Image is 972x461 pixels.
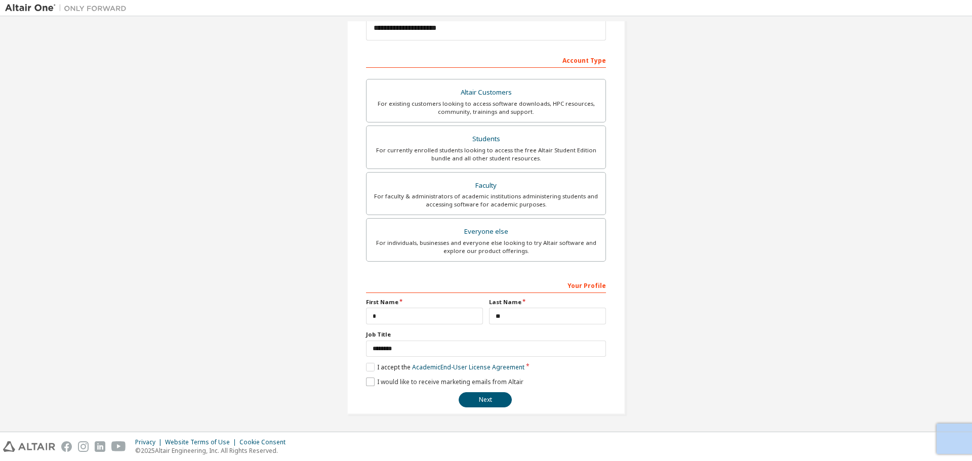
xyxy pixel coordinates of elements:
[412,363,524,371] a: Academic End-User License Agreement
[366,298,483,306] label: First Name
[366,330,606,339] label: Job Title
[135,438,165,446] div: Privacy
[459,392,512,407] button: Next
[373,192,599,208] div: For faculty & administrators of academic institutions administering students and accessing softwa...
[135,446,292,455] p: © 2025 Altair Engineering, Inc. All Rights Reserved.
[366,52,606,68] div: Account Type
[366,277,606,293] div: Your Profile
[61,441,72,452] img: facebook.svg
[373,86,599,100] div: Altair Customers
[165,438,239,446] div: Website Terms of Use
[373,146,599,162] div: For currently enrolled students looking to access the free Altair Student Edition bundle and all ...
[366,378,523,386] label: I would like to receive marketing emails from Altair
[373,225,599,239] div: Everyone else
[5,3,132,13] img: Altair One
[373,179,599,193] div: Faculty
[111,441,126,452] img: youtube.svg
[95,441,105,452] img: linkedin.svg
[239,438,292,446] div: Cookie Consent
[489,298,606,306] label: Last Name
[366,363,524,371] label: I accept the
[373,100,599,116] div: For existing customers looking to access software downloads, HPC resources, community, trainings ...
[373,239,599,255] div: For individuals, businesses and everyone else looking to try Altair software and explore our prod...
[373,132,599,146] div: Students
[3,441,55,452] img: altair_logo.svg
[78,441,89,452] img: instagram.svg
